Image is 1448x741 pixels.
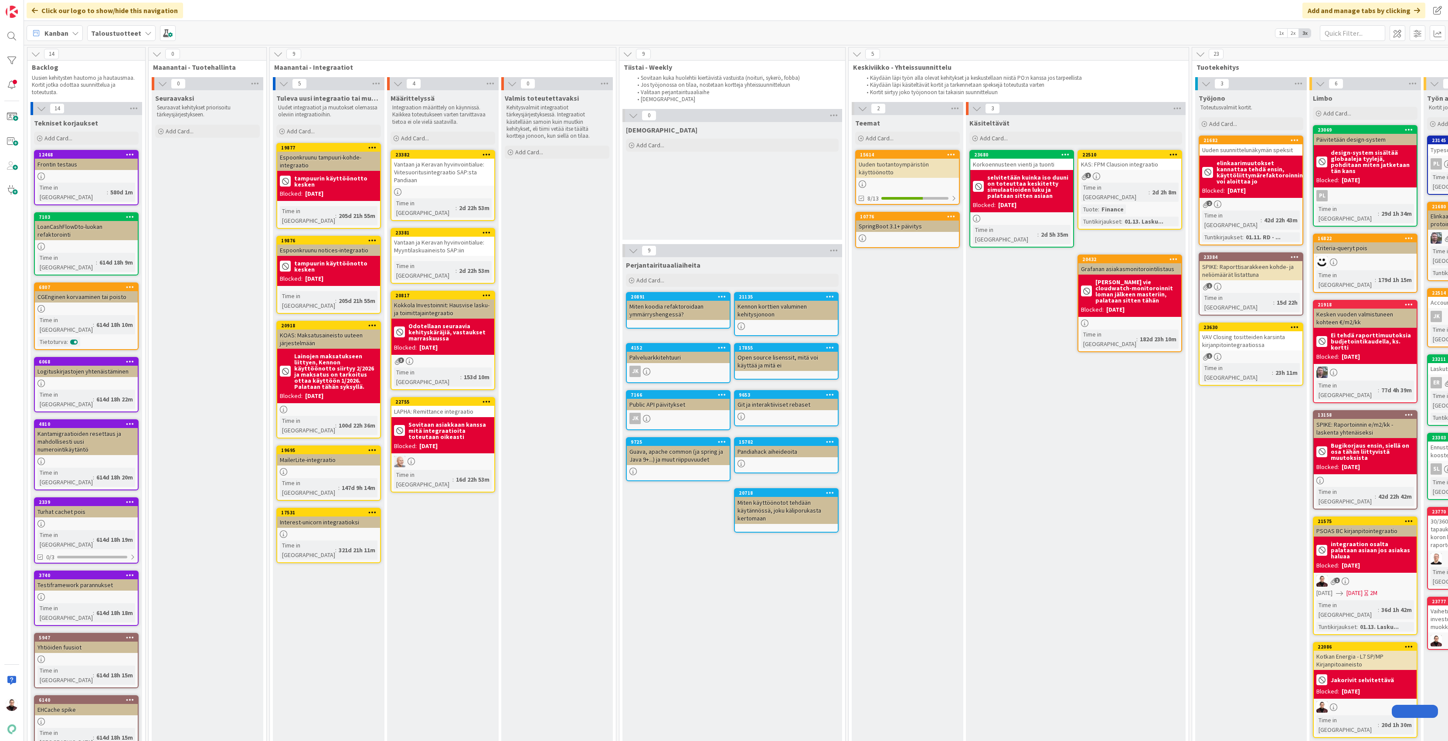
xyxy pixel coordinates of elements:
span: : [335,296,337,306]
div: 42d 22h 43m [1262,215,1300,225]
p: Seuraavat kehitykset priorisoitu tärkeysjärjestykseen. [157,104,258,119]
div: 9725Guava, apache common (ja spring ja Java 9+...) ja muut riippuvuudet [627,438,730,465]
div: 6807 [35,283,138,291]
div: Blocked: [1081,305,1104,314]
div: 19877Espoonkruunu tampuuri-kohde-integraatio [277,144,380,171]
div: [DATE] [305,274,323,283]
li: Kortit siirtyy joko työjonoon tai takaisin suunnitteluun [862,89,1179,96]
input: Quick Filter... [1320,25,1385,41]
span: 5 [292,78,307,89]
div: Tuntikirjaukset [1202,232,1242,242]
div: 21575PSOAS BC kirjanpitointegraatio [1314,517,1417,537]
div: 17531Interest-unicorn integraatioksi [277,509,380,528]
span: 9 [286,49,301,59]
div: MH [1314,256,1417,268]
div: 7103 [39,214,138,220]
span: : [1037,230,1039,239]
span: Perjantairituaaliaiheita [626,261,700,269]
span: 2 [871,103,886,114]
div: 614d 18h 10m [94,320,135,330]
div: Criteria-queryt pois [1314,242,1417,254]
div: 22755 [391,398,494,406]
div: 5947 [35,634,138,642]
div: 6807 [39,284,138,290]
div: 6068Logituskirjastojen yhtenäistäminen [35,358,138,377]
div: 19876 [277,237,380,245]
div: Kennon korttien valuminen kehitysjonoon [735,301,838,320]
div: AA [1314,575,1417,587]
div: LoanCashFlowDto-luokan refaktorointi [35,221,138,240]
div: NG [391,456,494,467]
span: 4 [406,78,421,89]
div: 22510 [1078,151,1181,159]
div: [DATE] [1227,186,1246,195]
p: Toteutusvalmiit kortit. [1200,104,1302,111]
div: Blocked: [1316,176,1339,185]
img: TK [1316,367,1328,378]
div: 19876 [281,238,380,244]
div: 22086 [1314,643,1417,651]
li: Jos työjonossa on tilaa, nostetaan kortteja yhteissuunnitteluun [632,82,835,88]
b: elinkaarimuutokset kannattaa tehdä ensin, käyttöliittymärefaktoroinnin voi aloittaa jo [1217,160,1303,184]
div: 15614 [860,152,959,158]
div: 22510 [1082,152,1181,158]
span: : [455,203,457,213]
div: 20718 [735,489,838,497]
div: 15d 22h [1275,298,1300,307]
div: 2d 2h 8m [1150,187,1179,197]
div: [DATE] [305,189,323,198]
div: Time in [GEOGRAPHIC_DATA] [280,291,335,310]
div: 2d 5h 35m [1039,230,1071,239]
div: Espoonkruunu notices-integraatio [277,245,380,256]
span: 2 [1207,201,1212,206]
div: 20432Grafanan asiakasmonitorointilistaus [1078,255,1181,275]
div: Time in [GEOGRAPHIC_DATA] [37,183,107,202]
span: Backlog [32,63,134,71]
div: 15702 [735,438,838,446]
b: Taloustuotteet [91,29,141,37]
span: 0 [171,78,186,89]
div: Uuden suunnittelunäkymän speksit [1200,144,1302,156]
div: 4152 [627,344,730,352]
div: 20918 [281,323,380,329]
div: Time in [GEOGRAPHIC_DATA] [394,261,455,280]
div: 9653Git ja interaktiiviset rebaset [735,391,838,410]
b: design-system sisältää globaaleja tyylejä, pohditaan miten jatketaan tän kans [1331,150,1414,174]
div: Time in [GEOGRAPHIC_DATA] [973,225,1037,244]
span: Add Card... [1323,109,1351,117]
span: Seuraavaksi [155,94,194,102]
span: : [1261,215,1262,225]
div: 23630 [1200,323,1302,331]
div: 29d 1h 34m [1379,209,1414,218]
span: Maanantai - Integraatiot [274,63,605,71]
p: Integraation määrittely on käynnissä. Kaikkea toteutukseen varten tarvittavaa tietoa ei ole vielä... [392,104,493,126]
div: 22755LAPHA: Remittance integraatio [391,398,494,417]
b: Odotellaan seuraavia kehityskäräjiä, vastaukset marraskuussa [408,323,492,341]
div: CGEnginen korvaaminen tai poisto [35,291,138,303]
div: 23384 [1203,254,1302,260]
div: 22086Kotkan Energia - L7 SP/MP Kirjanpitoaineisto [1314,643,1417,670]
span: Add Card... [980,134,1008,142]
span: : [107,187,108,197]
div: 12468 [39,152,138,158]
b: tampuurin käyttöönotto kesken [294,260,377,272]
div: [DATE] [1342,176,1360,185]
img: MH [1316,256,1328,268]
div: 23069 [1318,127,1417,133]
div: 4152Palveluarkkitehtuuri [627,344,730,363]
div: Kesken vuoden valmistuneen kohteen €/m2/kk [1314,309,1417,328]
div: 17531 [277,509,380,517]
div: Time in [GEOGRAPHIC_DATA] [1081,183,1149,202]
span: Add Card... [636,276,664,284]
div: Päivitetään design-system [1314,134,1417,145]
div: 7103LoanCashFlowDto-luokan refaktorointi [35,213,138,240]
div: JK [627,413,730,424]
div: Vantaan ja Keravan hyvinvointialue: Myyntilaskuaineisto SAP:iin [391,237,494,256]
div: [DATE] [1342,352,1360,361]
img: TK [1431,232,1442,244]
div: [DATE] [1106,305,1125,314]
div: Time in [GEOGRAPHIC_DATA] [37,253,96,272]
img: LL [1431,553,1442,564]
div: 23384 [1200,253,1302,261]
div: Tietoturva [37,337,67,347]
